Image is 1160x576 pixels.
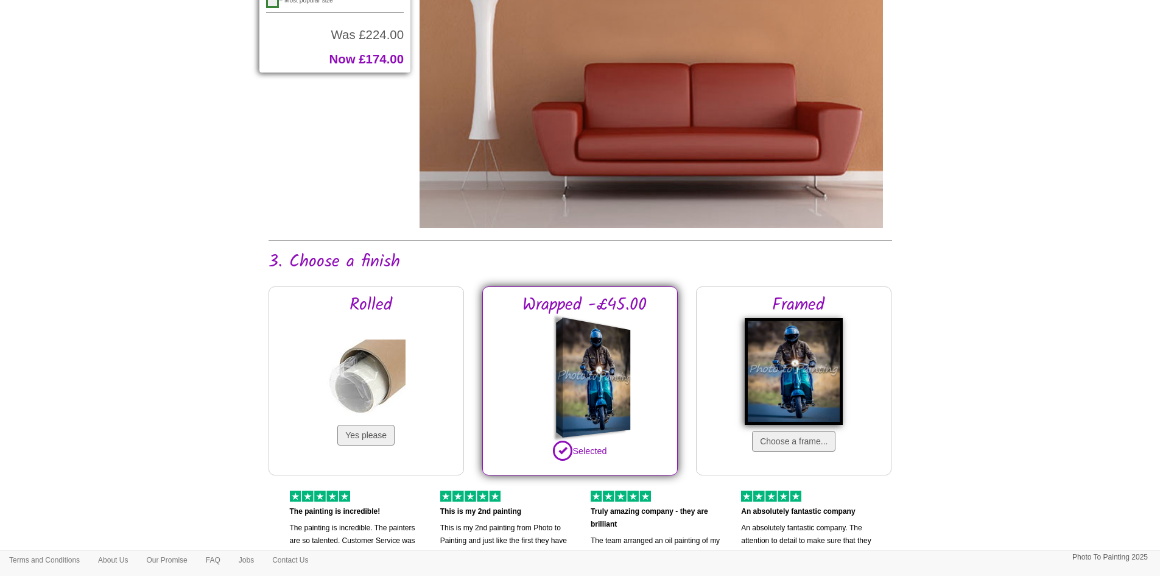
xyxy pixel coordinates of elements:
[741,505,873,518] p: An absolutely fantastic company
[440,505,572,518] p: This is my 2nd painting
[89,551,137,569] a: About Us
[230,551,263,569] a: Jobs
[297,296,445,315] h2: Rolled
[329,52,356,66] span: Now
[752,431,835,452] button: Choose a frame...
[1072,551,1148,564] p: Photo To Painting 2025
[741,522,873,573] p: An absolutely fantastic company. The attention to detail to make sure that they got my photo just...
[596,291,647,319] span: £45.00
[197,551,230,569] a: FAQ
[290,491,350,502] img: 5 of out 5 stars
[326,340,406,419] img: Rolled in a tube
[724,296,873,315] h2: Framed
[331,28,404,41] span: Was £224.00
[745,318,843,425] img: Framed
[290,505,422,518] p: The painting is incredible!
[337,425,395,446] button: Yes please
[269,253,892,272] h2: 3. Choose a finish
[510,296,659,315] h2: Wrapped -
[741,491,801,502] img: 5 of out 5 stars
[137,551,196,569] a: Our Promise
[591,491,651,502] img: 5 of out 5 stars
[591,505,723,531] p: Truly amazing company - they are brilliant
[263,551,317,569] a: Contact Us
[359,52,404,66] span: £174.00
[440,522,572,573] p: This is my 2nd painting from Photo to Painting and just like the first they have produced an outs...
[440,491,501,502] img: 5 of out 5 stars
[501,440,659,460] p: Selected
